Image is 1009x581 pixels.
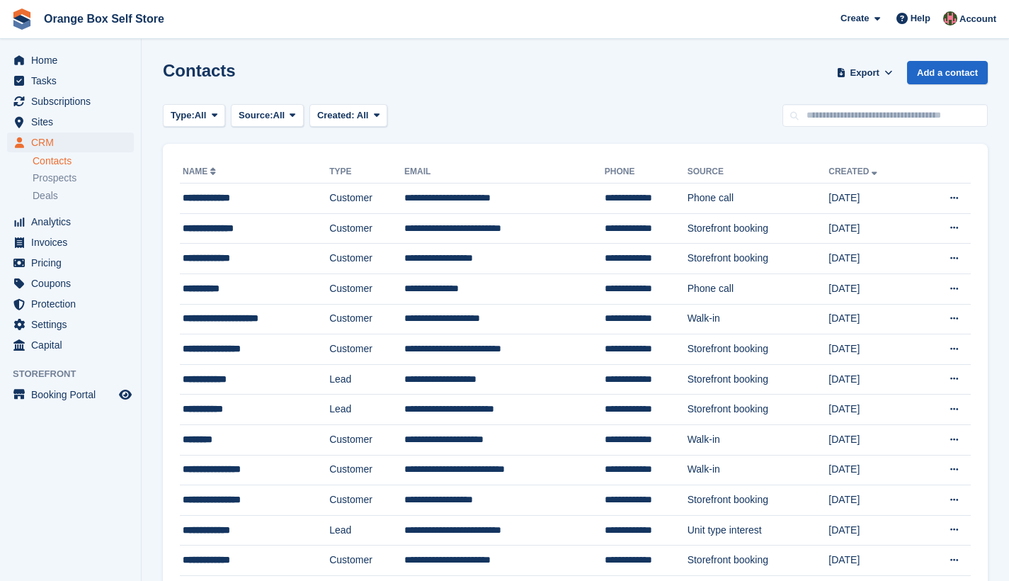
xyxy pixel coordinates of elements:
[7,71,134,91] a: menu
[688,395,829,425] td: Storefront booking
[239,108,273,123] span: Source:
[31,212,116,232] span: Analytics
[163,104,225,128] button: Type: All
[357,110,369,120] span: All
[329,213,404,244] td: Customer
[688,244,829,274] td: Storefront booking
[7,232,134,252] a: menu
[688,213,829,244] td: Storefront booking
[828,213,919,244] td: [DATE]
[828,485,919,516] td: [DATE]
[828,273,919,304] td: [DATE]
[828,424,919,455] td: [DATE]
[404,161,605,184] th: Email
[605,161,688,184] th: Phone
[850,66,879,80] span: Export
[7,91,134,111] a: menu
[959,12,996,26] span: Account
[231,104,304,128] button: Source: All
[11,9,33,30] img: stora-icon-8386f47178a22dfd0bd8f6a31ec36ba5ce8667c1dd55bd0f319d3a0aa187defe.svg
[38,7,170,30] a: Orange Box Self Store
[688,424,829,455] td: Walk-in
[273,108,285,123] span: All
[7,132,134,152] a: menu
[7,294,134,314] a: menu
[329,546,404,576] td: Customer
[840,11,869,26] span: Create
[7,112,134,132] a: menu
[329,273,404,304] td: Customer
[688,334,829,365] td: Storefront booking
[117,386,134,403] a: Preview store
[828,167,880,176] a: Created
[171,108,195,123] span: Type:
[163,61,236,80] h1: Contacts
[33,171,134,186] a: Prospects
[828,334,919,365] td: [DATE]
[828,184,919,214] td: [DATE]
[828,364,919,395] td: [DATE]
[329,161,404,184] th: Type
[329,334,404,365] td: Customer
[329,304,404,334] td: Customer
[31,294,116,314] span: Protection
[31,273,116,293] span: Coupons
[7,273,134,293] a: menu
[828,515,919,546] td: [DATE]
[907,61,988,84] a: Add a contact
[329,424,404,455] td: Customer
[688,273,829,304] td: Phone call
[7,253,134,273] a: menu
[828,546,919,576] td: [DATE]
[833,61,896,84] button: Export
[33,188,134,203] a: Deals
[7,212,134,232] a: menu
[828,304,919,334] td: [DATE]
[828,244,919,274] td: [DATE]
[13,367,141,381] span: Storefront
[31,335,116,355] span: Capital
[317,110,355,120] span: Created:
[31,132,116,152] span: CRM
[911,11,930,26] span: Help
[688,485,829,516] td: Storefront booking
[31,71,116,91] span: Tasks
[31,91,116,111] span: Subscriptions
[828,455,919,485] td: [DATE]
[688,546,829,576] td: Storefront booking
[688,515,829,546] td: Unit type interest
[33,154,134,168] a: Contacts
[688,161,829,184] th: Source
[7,50,134,70] a: menu
[329,244,404,274] td: Customer
[31,232,116,252] span: Invoices
[31,315,116,334] span: Settings
[31,112,116,132] span: Sites
[329,395,404,425] td: Lead
[183,167,219,176] a: Name
[31,253,116,273] span: Pricing
[688,455,829,485] td: Walk-in
[329,455,404,485] td: Customer
[7,315,134,334] a: menu
[33,189,58,203] span: Deals
[195,108,207,123] span: All
[329,485,404,516] td: Customer
[33,171,76,185] span: Prospects
[329,515,404,546] td: Lead
[943,11,957,26] img: David Clark
[329,364,404,395] td: Lead
[828,395,919,425] td: [DATE]
[31,385,116,405] span: Booking Portal
[688,184,829,214] td: Phone call
[31,50,116,70] span: Home
[7,385,134,405] a: menu
[688,304,829,334] td: Walk-in
[688,364,829,395] td: Storefront booking
[309,104,387,128] button: Created: All
[7,335,134,355] a: menu
[329,184,404,214] td: Customer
